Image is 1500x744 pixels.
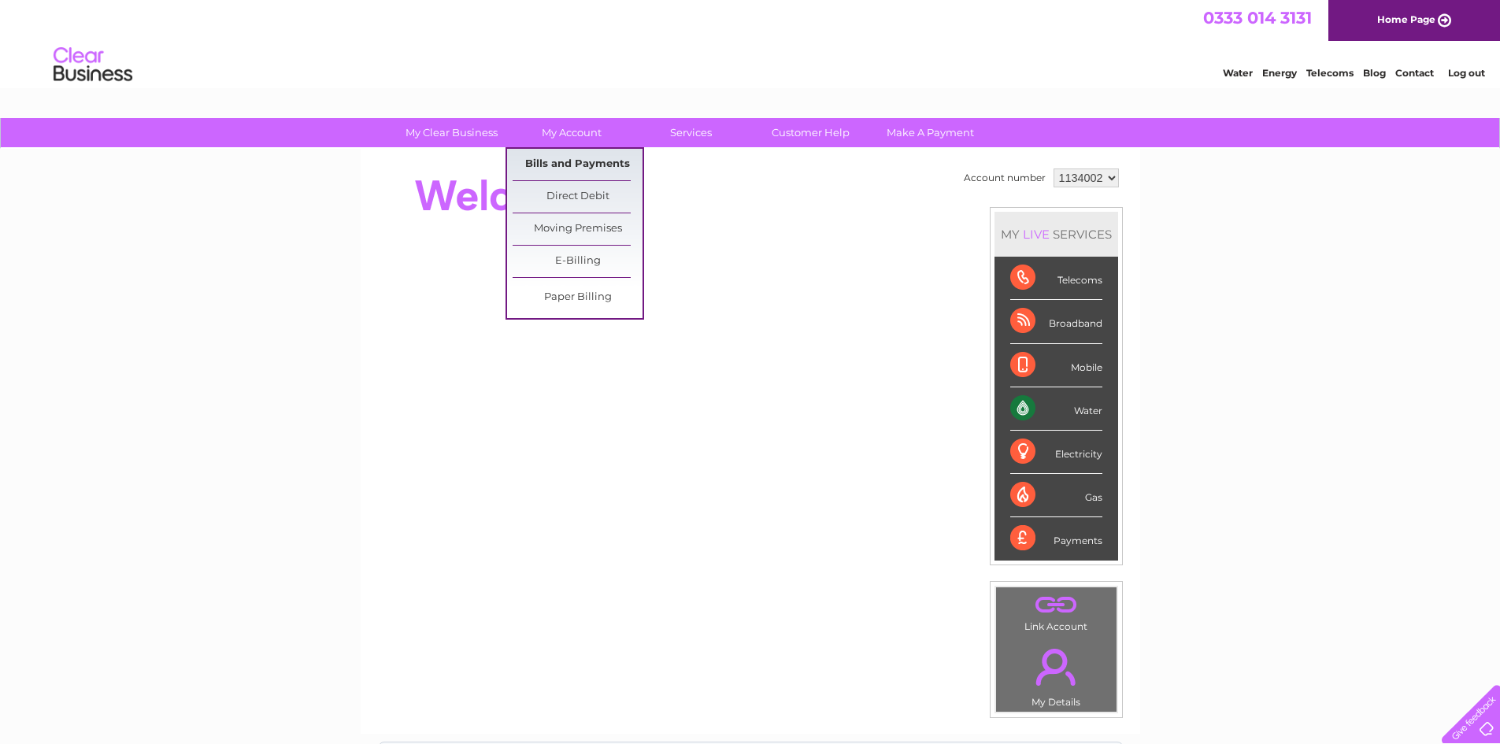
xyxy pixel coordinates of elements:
[1010,431,1102,474] div: Electricity
[1010,474,1102,517] div: Gas
[1000,591,1113,619] a: .
[865,118,995,147] a: Make A Payment
[960,165,1050,191] td: Account number
[626,118,756,147] a: Services
[994,212,1118,257] div: MY SERVICES
[1010,344,1102,387] div: Mobile
[1020,227,1053,242] div: LIVE
[995,587,1117,636] td: Link Account
[513,181,643,213] a: Direct Debit
[513,213,643,245] a: Moving Premises
[1203,8,1312,28] a: 0333 014 3131
[53,41,133,89] img: logo.png
[1448,67,1485,79] a: Log out
[1262,67,1297,79] a: Energy
[1395,67,1434,79] a: Contact
[387,118,517,147] a: My Clear Business
[1010,387,1102,431] div: Water
[1306,67,1354,79] a: Telecoms
[513,246,643,277] a: E-Billing
[513,282,643,313] a: Paper Billing
[1000,639,1113,694] a: .
[1010,517,1102,560] div: Payments
[1223,67,1253,79] a: Water
[995,635,1117,713] td: My Details
[746,118,876,147] a: Customer Help
[513,149,643,180] a: Bills and Payments
[1010,300,1102,343] div: Broadband
[1010,257,1102,300] div: Telecoms
[379,9,1123,76] div: Clear Business is a trading name of Verastar Limited (registered in [GEOGRAPHIC_DATA] No. 3667643...
[506,118,636,147] a: My Account
[1363,67,1386,79] a: Blog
